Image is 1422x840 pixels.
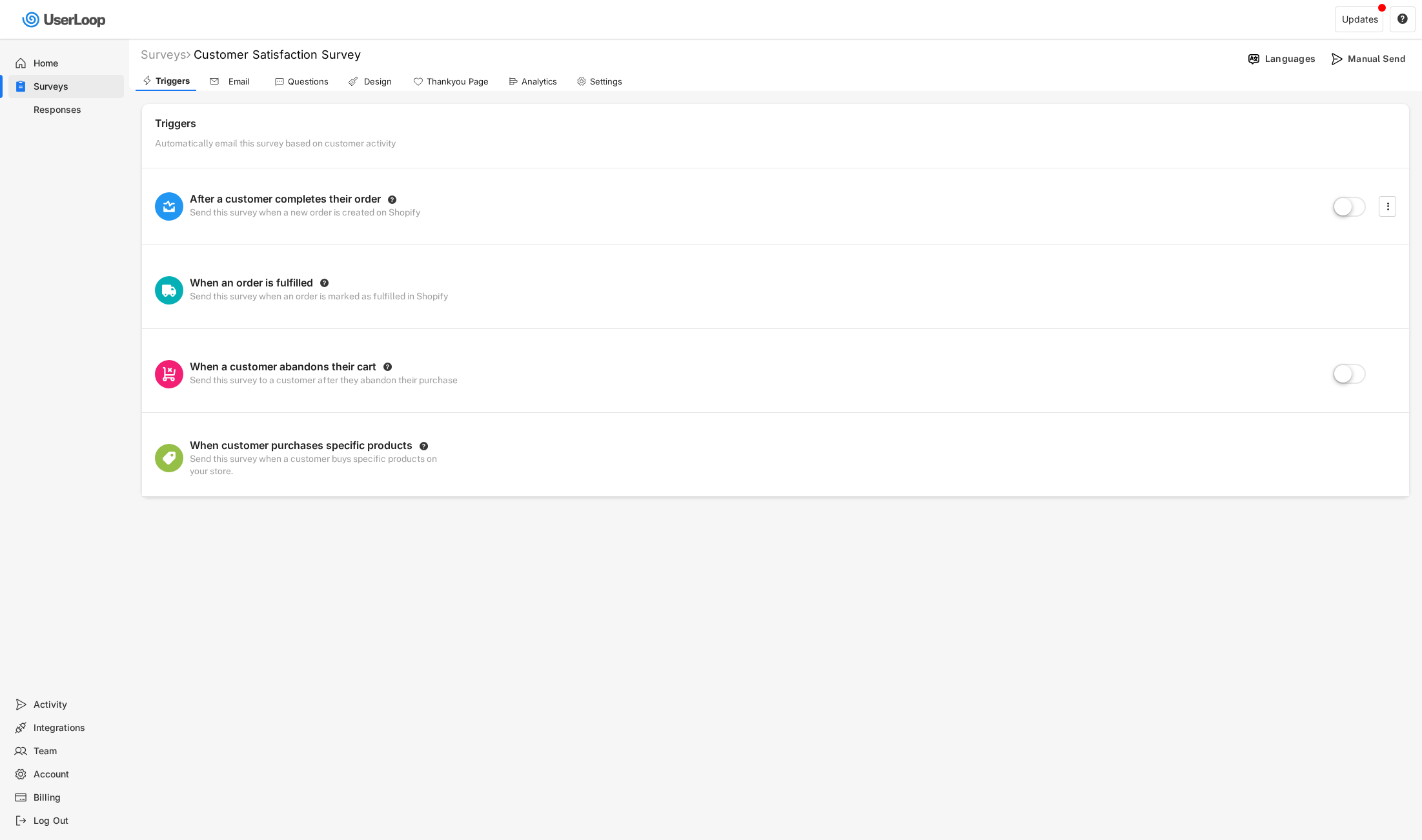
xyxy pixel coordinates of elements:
div: Billing [34,792,119,804]
div: Settings [590,76,622,87]
button:  [383,362,392,372]
img: ShipmentMajor.svg [162,276,176,305]
div: Send this survey to a customer after they abandon their purchase [190,374,458,388]
img: AbandonedCartMajor.svg [162,360,176,388]
div: Updates [1342,15,1378,24]
div: Design [361,76,394,87]
img: OrderStatusMinor.svg [162,192,176,221]
button:  [387,195,397,205]
div: Automatically email this survey based on customer activity [155,137,1396,155]
div: Surveys [34,81,119,93]
div: Send this survey when an order is marked as fulfilled in Shopify [190,290,448,305]
div: Activity [34,699,119,711]
div: Languages [1265,53,1315,65]
button:  [320,278,329,288]
button:  [1397,14,1408,25]
button:  [419,441,429,451]
div: Home [34,57,119,70]
text:  [1386,199,1389,213]
font: Customer Satisfaction Survey [194,48,361,61]
div: Send this survey when a new order is created on Shopify [190,206,420,221]
div: Thankyou Page [427,76,489,87]
div: When an order is fulfilled [190,276,313,290]
div: Email [223,76,255,87]
div: Account [34,768,119,781]
div: Responses [34,104,119,116]
img: Language%20Icon.svg [1247,52,1261,66]
div: Analytics [522,76,557,87]
button:  [1381,197,1394,216]
text:  [1397,13,1408,25]
div: After a customer completes their order [190,192,381,206]
div: Send this survey when a customer buys specific products on your store. [190,453,448,476]
div: Triggers [155,117,1396,134]
div: Questions [288,76,329,87]
img: userloop-logo-01.svg [19,6,110,33]
div: When a customer abandons their cart [190,360,376,374]
div: Triggers [156,75,190,86]
div: Surveys [141,47,190,62]
div: Integrations [34,722,119,734]
div: Team [34,745,119,757]
div: When customer purchases specific products [190,439,412,453]
img: ProductsMajor.svg [162,444,176,472]
div: Manual Send [1348,53,1412,65]
div: Log Out [34,815,119,827]
text:  [388,194,397,204]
